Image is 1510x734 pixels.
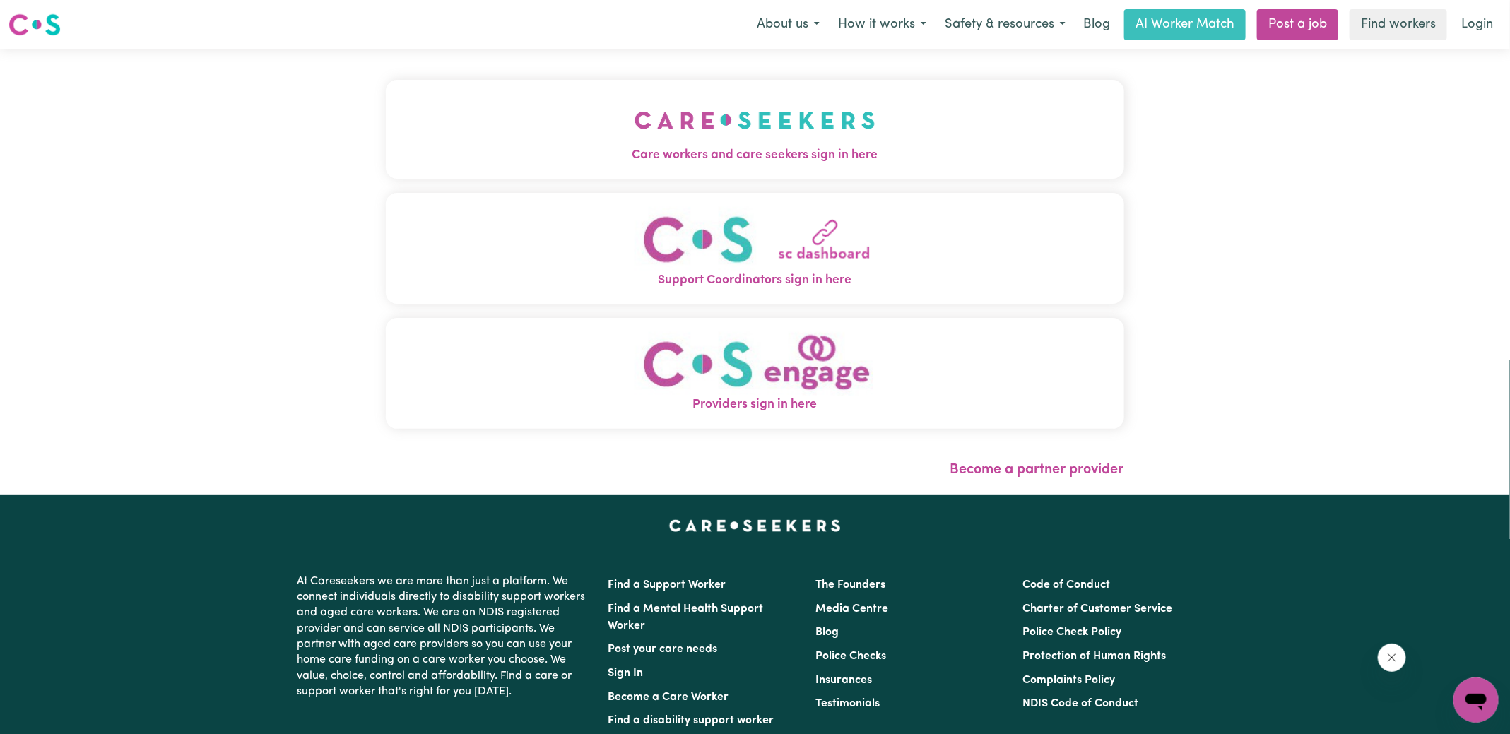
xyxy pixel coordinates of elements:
button: Support Coordinators sign in here [386,193,1124,304]
a: Media Centre [815,603,888,615]
a: Sign In [608,668,644,679]
a: Careseekers logo [8,8,61,41]
a: Insurances [815,675,872,686]
a: The Founders [815,579,885,591]
a: Police Checks [815,651,886,662]
a: Charter of Customer Service [1022,603,1172,615]
button: How it works [829,10,936,40]
a: Blog [1075,9,1119,40]
span: Need any help? [8,10,85,21]
span: Care workers and care seekers sign in here [386,146,1124,165]
iframe: Close message [1378,644,1406,672]
span: Support Coordinators sign in here [386,271,1124,290]
a: Careseekers home page [669,520,841,531]
button: Safety & resources [936,10,1075,40]
a: Post a job [1257,9,1338,40]
a: Blog [815,627,839,638]
a: Police Check Policy [1022,627,1121,638]
a: Post your care needs [608,644,718,655]
button: About us [748,10,829,40]
a: Protection of Human Rights [1022,651,1166,662]
a: NDIS Code of Conduct [1022,698,1138,709]
a: Complaints Policy [1022,675,1115,686]
a: Find a Support Worker [608,579,726,591]
a: Login [1453,9,1502,40]
a: Testimonials [815,698,880,709]
a: Find workers [1350,9,1447,40]
a: Find a Mental Health Support Worker [608,603,764,632]
img: Careseekers logo [8,12,61,37]
p: At Careseekers we are more than just a platform. We connect individuals directly to disability su... [297,568,591,706]
span: Providers sign in here [386,396,1124,414]
button: Care workers and care seekers sign in here [386,80,1124,179]
a: Find a disability support worker [608,715,774,726]
a: Code of Conduct [1022,579,1110,591]
a: Become a partner provider [950,463,1124,477]
button: Providers sign in here [386,318,1124,429]
a: AI Worker Match [1124,9,1246,40]
iframe: Button to launch messaging window [1453,677,1499,723]
a: Become a Care Worker [608,692,729,703]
